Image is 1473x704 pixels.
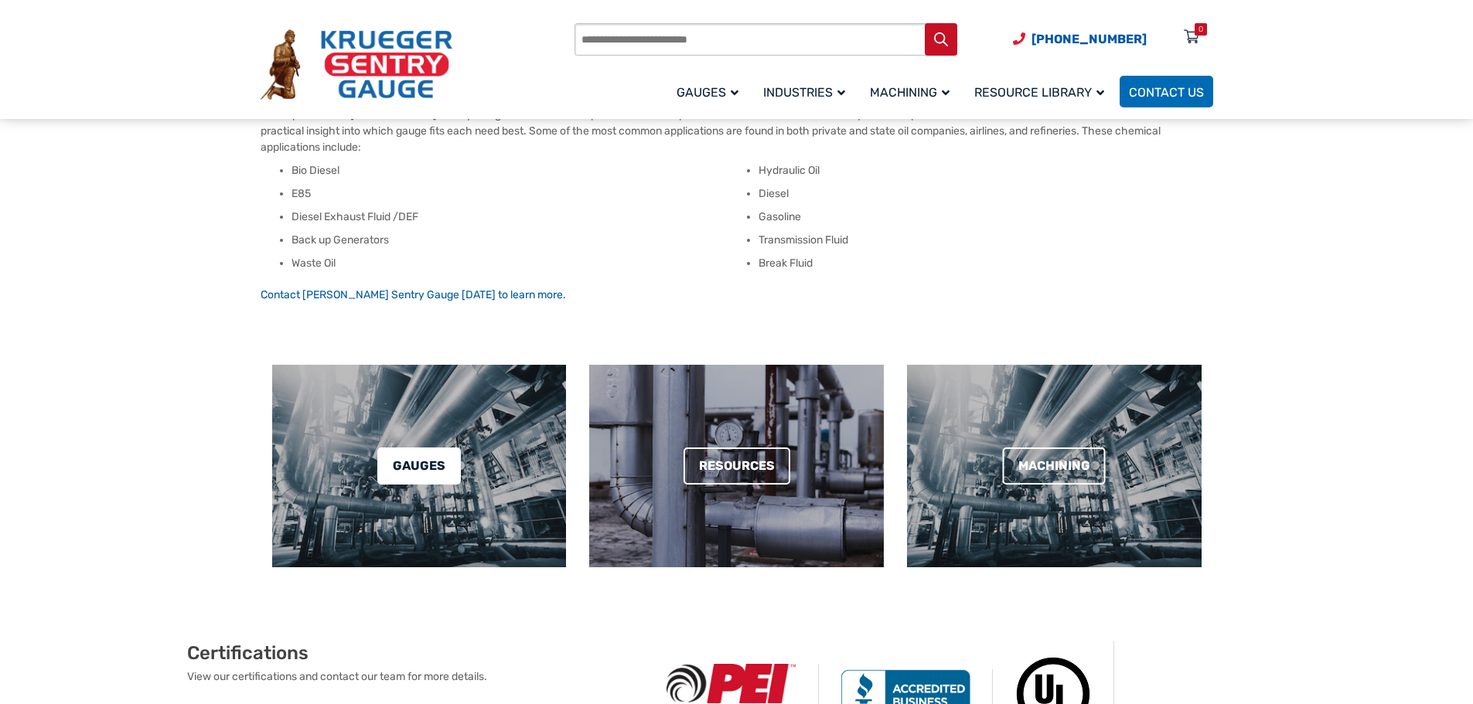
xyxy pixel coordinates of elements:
li: Transmission Fluid [759,233,1213,248]
a: Resources [684,447,790,485]
p: View our certifications and contact our team for more details. [187,668,645,685]
li: Break Fluid [759,256,1213,271]
li: Gasoline [759,209,1213,225]
li: Diesel Exhaust Fluid /DEF [292,209,746,225]
div: 0 [1199,23,1203,36]
li: E85 [292,186,746,202]
a: Contact [PERSON_NAME] Sentry Gauge [DATE] to learn more. [261,288,566,301]
a: Resource Library [965,73,1120,110]
a: Gauges [667,73,754,110]
li: Hydraulic Oil [759,163,1213,179]
li: Diesel [759,186,1213,202]
a: Contact Us [1120,76,1213,107]
h2: Certifications [187,641,645,665]
li: Back up Generators [292,233,746,248]
a: Gauges [377,447,461,485]
a: Industries [754,73,861,110]
span: Machining [870,85,950,100]
a: Phone Number (920) 434-8860 [1013,29,1147,49]
span: Resource Library [974,85,1104,100]
p: Our experience at [PERSON_NAME] Sentry Gauge is what sets us apart from our competitors. We have ... [261,107,1213,155]
span: [PHONE_NUMBER] [1031,32,1147,46]
span: Contact Us [1129,85,1204,100]
span: Industries [763,85,845,100]
li: Bio Diesel [292,163,746,179]
img: Krueger Sentry Gauge [261,29,452,100]
a: Machining [861,73,965,110]
a: Machining [1003,447,1106,485]
li: Waste Oil [292,256,746,271]
span: Gauges [677,85,738,100]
